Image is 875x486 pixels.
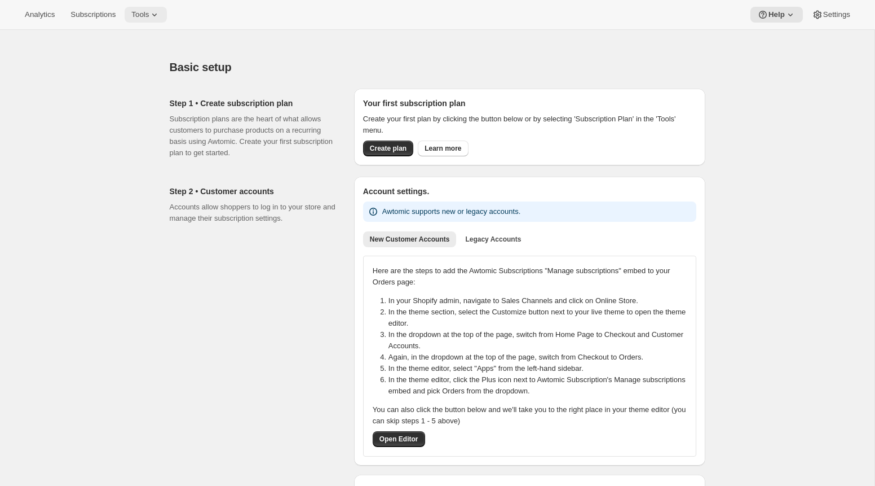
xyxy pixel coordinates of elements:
li: In your Shopify admin, navigate to Sales Channels and click on Online Store. [388,295,693,307]
span: Legacy Accounts [465,235,521,244]
button: Create plan [363,141,413,156]
button: Legacy Accounts [458,231,528,247]
p: Subscription plans are the heart of what allows customers to purchase products on a recurring bas... [170,113,336,159]
button: Subscriptions [64,7,122,23]
span: Learn more [425,144,461,153]
button: Help [750,7,803,23]
span: Open Editor [379,435,418,444]
button: New Customer Accounts [363,231,457,247]
p: You can also click the button below and we'll take you to the right place in your theme editor (y... [373,404,687,427]
span: Basic setup [170,61,232,73]
p: Accounts allow shoppers to log in to your store and manage their subscription settings. [170,202,336,224]
span: Tools [131,10,149,19]
span: New Customer Accounts [370,235,450,244]
li: In the theme editor, click the Plus icon next to Awtomic Subscription's Manage subscriptions embe... [388,374,693,397]
li: In the theme editor, select "Apps" from the left-hand sidebar. [388,363,693,374]
p: Awtomic supports new or legacy accounts. [382,206,520,217]
button: Open Editor [373,431,425,447]
p: Create your first plan by clicking the button below or by selecting 'Subscription Plan' in the 'T... [363,113,696,136]
h2: Account settings. [363,186,696,197]
span: Help [768,10,785,19]
h2: Step 2 • Customer accounts [170,186,336,197]
button: Analytics [18,7,61,23]
a: Learn more [418,141,468,156]
p: Here are the steps to add the Awtomic Subscriptions "Manage subscriptions" embed to your Orders p... [373,265,687,288]
button: Settings [805,7,857,23]
button: Tools [125,7,167,23]
span: Settings [823,10,850,19]
span: Analytics [25,10,55,19]
span: Create plan [370,144,406,153]
span: Subscriptions [70,10,116,19]
li: In the dropdown at the top of the page, switch from Home Page to Checkout and Customer Accounts. [388,329,693,352]
h2: Your first subscription plan [363,98,696,109]
h2: Step 1 • Create subscription plan [170,98,336,109]
li: Again, in the dropdown at the top of the page, switch from Checkout to Orders. [388,352,693,363]
li: In the theme section, select the Customize button next to your live theme to open the theme editor. [388,307,693,329]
